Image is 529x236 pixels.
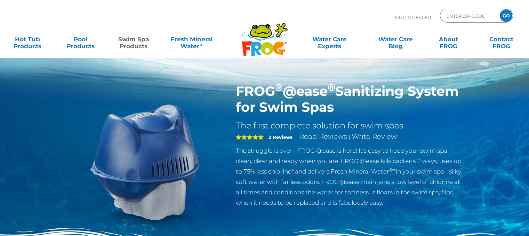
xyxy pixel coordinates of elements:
[236,120,463,131] h2: The first complete solution for swim spas
[389,167,396,172] sup: ®∞
[481,32,522,46] a: ContactFROG
[236,134,264,140] span: 5
[395,9,431,26] p: Find A Dealer
[236,145,463,208] p: The struggle is over - FROG @ease is here! It's easy to keep your swim spa clean, clear and ready...
[500,9,512,22] input: GO
[328,81,335,93] sup: ®
[113,32,154,46] a: Swim SpaProducts
[296,32,363,46] a: Water CareExperts
[375,32,416,46] a: Water CareBlog
[299,132,347,141] a: Read Reviews
[238,14,291,56] img: Frog Products Logo
[60,32,101,46] a: PoolProducts
[275,81,283,93] sup: ®
[348,134,350,140] span: |
[199,42,202,47] sup: ∞
[7,32,48,46] a: Hot TubProducts
[428,32,469,46] a: AboutFROG
[268,134,292,140] strong: 2 Reviews
[352,132,397,141] a: Write Review
[166,32,217,46] a: Fresh MineralWater∞
[236,83,463,115] h1: FROG @ease Sanitizing System for Swim Spas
